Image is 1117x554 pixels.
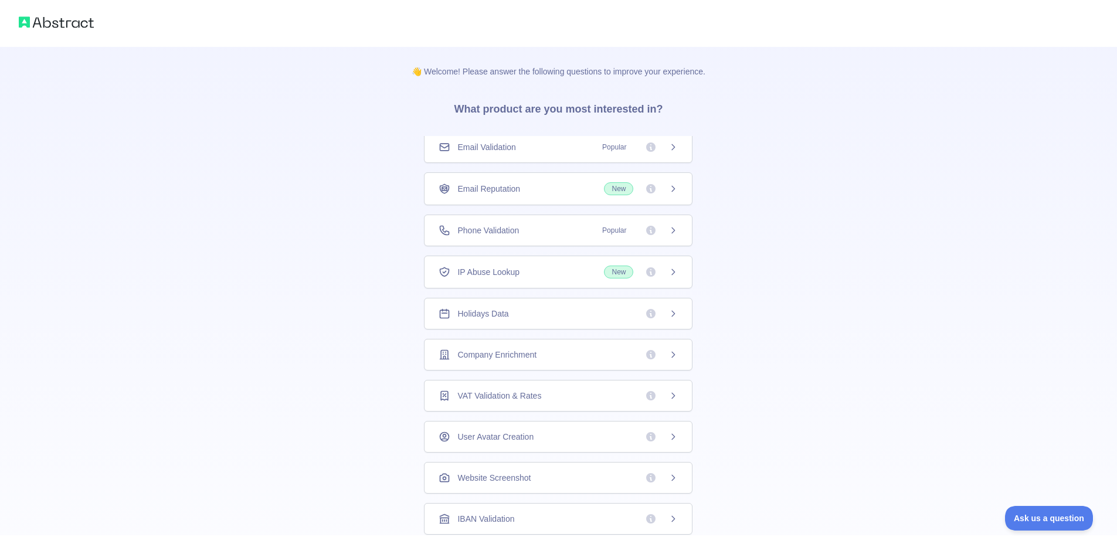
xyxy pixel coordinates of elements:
[435,77,681,136] h3: What product are you most interested in?
[457,472,531,484] span: Website Screenshot
[457,141,515,153] span: Email Validation
[604,182,633,195] span: New
[457,349,537,361] span: Company Enrichment
[1005,506,1094,531] iframe: Toggle Customer Support
[604,266,633,278] span: New
[595,141,633,153] span: Popular
[393,47,724,77] p: 👋 Welcome! Please answer the following questions to improve your experience.
[457,390,541,402] span: VAT Validation & Rates
[457,225,519,236] span: Phone Validation
[19,14,94,30] img: Abstract logo
[457,183,520,195] span: Email Reputation
[457,513,514,525] span: IBAN Validation
[595,225,633,236] span: Popular
[457,308,508,320] span: Holidays Data
[457,266,520,278] span: IP Abuse Lookup
[457,431,534,443] span: User Avatar Creation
